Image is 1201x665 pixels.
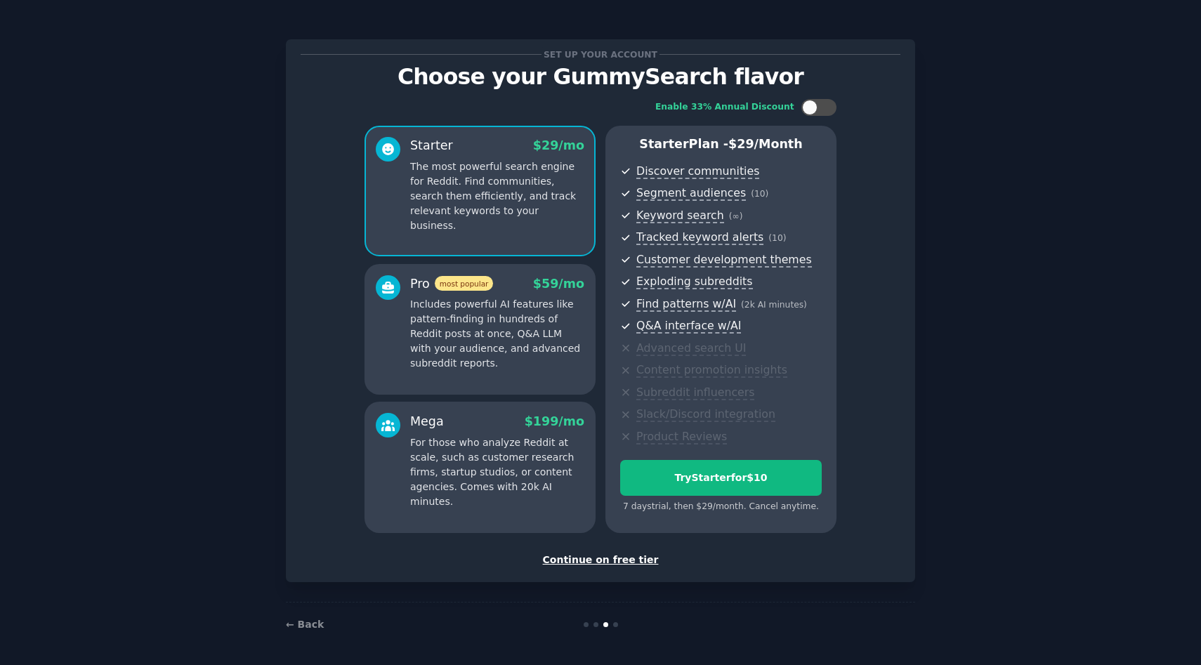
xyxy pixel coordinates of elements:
[636,363,787,378] span: Content promotion insights
[636,164,759,179] span: Discover communities
[542,47,660,62] span: Set up your account
[435,276,494,291] span: most popular
[729,211,743,221] span: ( ∞ )
[286,619,324,630] a: ← Back
[410,159,584,233] p: The most powerful search engine for Reddit. Find communities, search them efficiently, and track ...
[636,319,741,334] span: Q&A interface w/AI
[621,470,821,485] div: Try Starter for $10
[636,275,752,289] span: Exploding subreddits
[301,553,900,567] div: Continue on free tier
[636,430,727,445] span: Product Reviews
[410,435,584,509] p: For those who analyze Reddit at scale, such as customer research firms, startup studios, or conte...
[410,413,444,430] div: Mega
[533,138,584,152] span: $ 29 /mo
[636,253,812,268] span: Customer development themes
[620,136,822,153] p: Starter Plan -
[636,230,763,245] span: Tracked keyword alerts
[636,407,775,422] span: Slack/Discord integration
[620,501,822,513] div: 7 days trial, then $ 29 /month . Cancel anytime.
[768,233,786,243] span: ( 10 )
[751,189,768,199] span: ( 10 )
[636,341,746,356] span: Advanced search UI
[410,137,453,154] div: Starter
[741,300,807,310] span: ( 2k AI minutes )
[636,297,736,312] span: Find patterns w/AI
[301,65,900,89] p: Choose your GummySearch flavor
[410,297,584,371] p: Includes powerful AI features like pattern-finding in hundreds of Reddit posts at once, Q&A LLM w...
[636,186,746,201] span: Segment audiences
[636,386,754,400] span: Subreddit influencers
[636,209,724,223] span: Keyword search
[728,137,803,151] span: $ 29 /month
[620,460,822,496] button: TryStarterfor$10
[525,414,584,428] span: $ 199 /mo
[533,277,584,291] span: $ 59 /mo
[655,101,794,114] div: Enable 33% Annual Discount
[410,275,493,293] div: Pro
